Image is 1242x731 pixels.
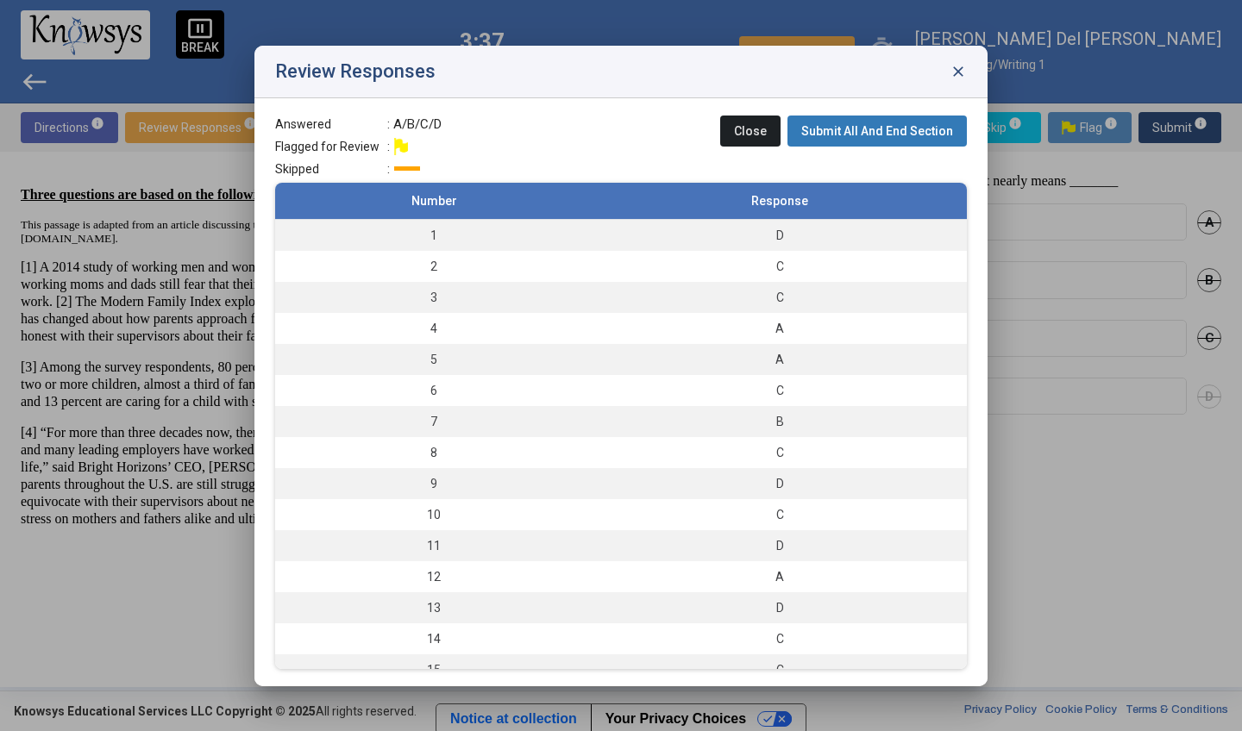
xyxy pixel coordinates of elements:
[387,138,405,155] label: :
[734,124,767,138] span: Close
[387,160,420,178] label: :
[275,592,593,623] td: 13
[275,138,387,155] span: Flagged for Review
[275,344,593,375] td: 5
[601,506,958,523] div: C
[275,61,436,82] h2: Review Responses
[387,116,442,133] label: : A/B/C/D
[275,116,387,133] span: Answered
[275,406,593,437] td: 7
[787,116,967,147] button: Submit All And End Section
[275,313,593,344] td: 4
[275,375,593,406] td: 6
[601,320,958,337] div: A
[601,630,958,647] div: C
[601,475,958,492] div: D
[275,183,593,220] th: Number
[720,116,781,147] button: Close
[601,537,958,554] div: D
[601,289,958,306] div: C
[801,124,953,138] span: Submit All And End Section
[601,661,958,678] div: C
[275,623,593,654] td: 14
[275,654,593,685] td: 15
[601,444,958,461] div: C
[275,437,593,468] td: 8
[275,160,387,178] span: Skipped
[275,499,593,530] td: 10
[601,351,958,368] div: A
[601,382,958,399] div: C
[601,258,958,275] div: C
[275,251,593,282] td: 2
[601,568,958,585] div: A
[593,183,967,220] th: Response
[601,413,958,430] div: B
[275,468,593,499] td: 9
[275,561,593,592] td: 12
[275,219,593,251] td: 1
[394,138,408,155] img: Flag.png
[601,599,958,616] div: D
[275,282,593,313] td: 3
[601,227,958,244] div: D
[950,63,967,80] span: close
[275,530,593,561] td: 11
